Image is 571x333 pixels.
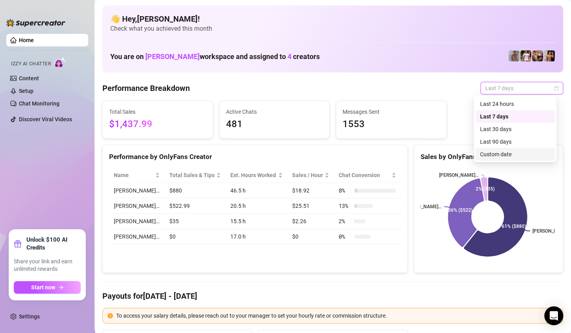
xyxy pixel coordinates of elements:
img: Osvaldo [532,50,543,61]
span: Last 7 days [485,82,558,94]
td: 15.5 h [226,214,287,229]
th: Total Sales & Tips [165,168,226,183]
div: Last 24 hours [475,98,555,110]
img: logo-BBDzfeDw.svg [6,19,65,27]
span: Izzy AI Chatter [11,60,51,68]
div: Custom date [480,150,550,159]
strong: Unlock $100 AI Credits [26,236,81,252]
div: To access your salary details, please reach out to your manager to set your hourly rate or commis... [116,311,558,320]
span: exclamation-circle [108,313,113,318]
span: Start now [31,284,55,290]
span: Active Chats [226,107,323,116]
td: 17.0 h [226,229,287,244]
div: Last 30 days [480,125,550,133]
span: [PERSON_NAME] [145,52,200,61]
td: 46.5 h [226,183,287,198]
h4: Payouts for [DATE] - [DATE] [102,290,563,302]
div: Last 24 hours [480,100,550,108]
td: $18.92 [287,183,334,198]
span: Total Sales [109,107,206,116]
td: 20.5 h [226,198,287,214]
span: Chat Conversion [339,171,390,179]
a: Discover Viral Videos [19,116,72,122]
span: gift [14,240,22,248]
td: [PERSON_NAME]… [109,183,165,198]
span: Total Sales & Tips [169,171,215,179]
span: 0 % [339,232,351,241]
div: Custom date [475,148,555,161]
span: 13 % [339,202,351,210]
div: Performance by OnlyFans Creator [109,152,401,162]
img: Zach [544,50,555,61]
img: Hector [520,50,531,61]
div: Sales by OnlyFans Creator [421,152,556,162]
span: 2 % [339,217,351,226]
td: $0 [165,229,226,244]
div: Last 90 days [475,135,555,148]
div: Last 30 days [475,123,555,135]
td: $25.51 [287,198,334,214]
span: 1553 [343,117,440,132]
div: Open Intercom Messenger [544,306,563,325]
span: arrow-right [58,285,64,290]
span: Sales / Hour [292,171,323,179]
img: AI Chatter [54,57,66,68]
a: Settings [19,313,40,320]
span: 481 [226,117,323,132]
span: 4 [287,52,291,61]
h4: 👋 Hey, [PERSON_NAME] ! [110,13,555,24]
th: Sales / Hour [287,168,334,183]
div: Last 7 days [480,112,550,121]
th: Chat Conversion [334,168,401,183]
a: Chat Monitoring [19,100,59,107]
a: Setup [19,88,33,94]
span: Check what you achieved this month [110,24,555,33]
div: Last 7 days [475,110,555,123]
td: [PERSON_NAME]… [109,229,165,244]
a: Home [19,37,34,43]
span: Share your link and earn unlimited rewards [14,258,81,273]
text: [PERSON_NAME]… [439,172,478,178]
span: $1,437.99 [109,117,206,132]
td: $880 [165,183,226,198]
span: Name [114,171,154,179]
td: [PERSON_NAME]… [109,198,165,214]
button: Start nowarrow-right [14,281,81,294]
img: Joey [508,50,519,61]
span: 8 % [339,186,351,195]
span: Messages Sent [343,107,440,116]
th: Name [109,168,165,183]
td: $2.26 [287,214,334,229]
div: Est. Hours Worked [230,171,276,179]
div: Last 90 days [480,137,550,146]
td: [PERSON_NAME]… [109,214,165,229]
td: $35 [165,214,226,229]
h4: Performance Breakdown [102,83,190,94]
a: Content [19,75,39,81]
text: [PERSON_NAME]… [402,204,441,209]
td: $0 [287,229,334,244]
h1: You are on workspace and assigned to creators [110,52,320,61]
td: $522.99 [165,198,226,214]
span: calendar [554,86,559,91]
